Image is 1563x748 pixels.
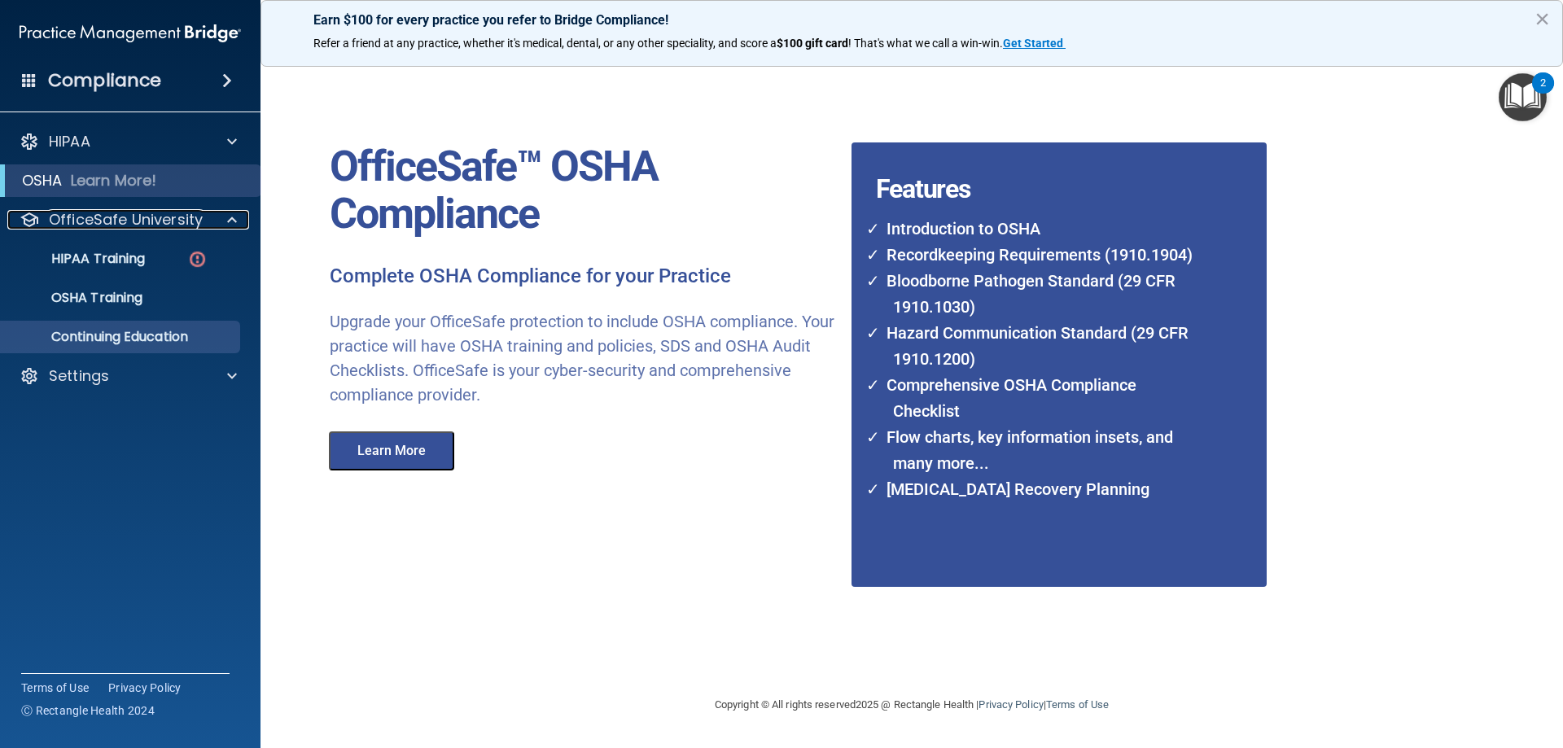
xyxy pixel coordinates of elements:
a: Get Started [1003,37,1066,50]
p: OfficeSafe™ OSHA Compliance [330,143,839,238]
p: HIPAA [49,132,90,151]
div: 2 [1540,83,1546,104]
div: Copyright © All rights reserved 2025 @ Rectangle Health | | [615,679,1209,731]
button: Learn More [329,431,454,470]
p: Continuing Education [11,329,233,345]
p: HIPAA Training [11,251,145,267]
li: Hazard Communication Standard (29 CFR 1910.1200) [877,320,1202,372]
a: Terms of Use [21,680,89,696]
li: Recordkeeping Requirements (1910.1904) [877,242,1202,268]
li: [MEDICAL_DATA] Recovery Planning [877,476,1202,502]
strong: $100 gift card [777,37,848,50]
span: ! That's what we call a win-win. [848,37,1003,50]
button: Close [1535,6,1550,32]
img: PMB logo [20,17,241,50]
p: Upgrade your OfficeSafe protection to include OSHA compliance. Your practice will have OSHA train... [330,309,839,407]
a: Settings [20,366,237,386]
li: Comprehensive OSHA Compliance Checklist [877,372,1202,424]
p: OSHA Training [11,290,142,306]
li: Bloodborne Pathogen Standard (29 CFR 1910.1030) [877,268,1202,320]
li: Introduction to OSHA [877,216,1202,242]
a: OfficeSafe University [20,210,237,230]
h4: Features [852,142,1224,175]
p: Earn $100 for every practice you refer to Bridge Compliance! [313,12,1510,28]
p: OfficeSafe University [49,210,203,230]
p: Learn More! [71,171,157,190]
a: Privacy Policy [979,698,1043,711]
img: danger-circle.6113f641.png [187,249,208,269]
strong: Get Started [1003,37,1063,50]
p: Settings [49,366,109,386]
p: Complete OSHA Compliance for your Practice [330,264,839,290]
span: Refer a friend at any practice, whether it's medical, dental, or any other speciality, and score a [313,37,777,50]
h4: Compliance [48,69,161,92]
a: Terms of Use [1046,698,1109,711]
button: Open Resource Center, 2 new notifications [1499,73,1547,121]
a: HIPAA [20,132,237,151]
a: Privacy Policy [108,680,182,696]
a: Learn More [317,445,471,457]
li: Flow charts, key information insets, and many more... [877,424,1202,476]
p: OSHA [22,171,63,190]
span: Ⓒ Rectangle Health 2024 [21,702,155,719]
